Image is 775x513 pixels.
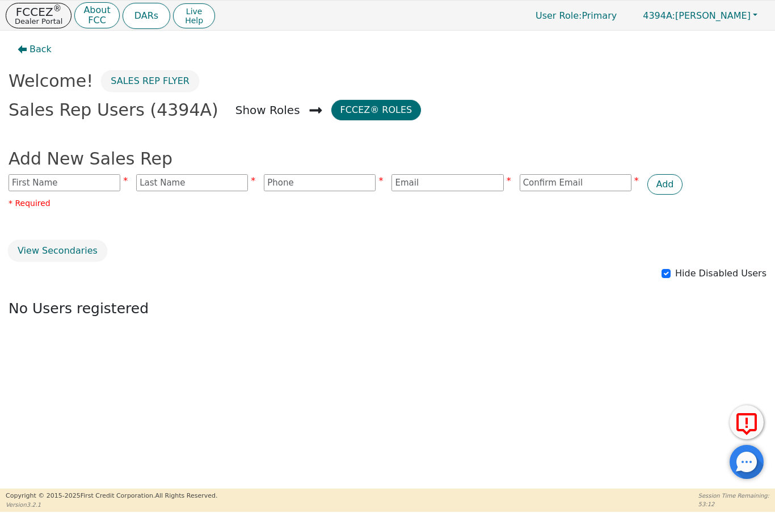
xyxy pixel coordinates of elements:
[173,3,215,28] button: LiveHelp
[647,174,683,195] button: Add
[391,174,503,191] input: Email
[524,5,628,27] p: Primary
[524,5,628,27] a: User Role:Primary
[9,100,218,120] h2: Sales Rep Users (4394A)
[9,241,107,261] button: View Secondaries
[136,174,248,191] input: Last Name
[9,298,766,319] p: No Users registered
[74,2,119,29] button: AboutFCC
[185,7,203,16] span: Live
[9,197,766,209] p: * Required
[9,71,93,91] h2: Welcome!
[235,102,300,119] span: Show Roles
[15,18,62,25] p: Dealer Portal
[643,10,751,21] span: [PERSON_NAME]
[643,10,675,21] span: 4394A:
[30,43,52,56] span: Back
[15,6,62,18] p: FCCEZ
[331,100,422,120] button: FCCEZ® Roles
[185,16,203,25] span: Help
[264,174,376,191] input: Phone
[155,492,217,499] span: All Rights Reserved.
[675,267,766,280] p: Hide Disabled Users
[123,3,170,29] button: DARs
[520,174,631,191] input: Confirm Email
[102,71,199,91] button: Sales Rep Flyer
[536,10,582,21] span: User Role :
[631,7,769,24] button: 4394A:[PERSON_NAME]
[53,3,62,14] sup: ®
[83,16,110,25] p: FCC
[6,491,217,501] p: Copyright © 2015- 2025 First Credit Corporation.
[698,500,769,508] p: 53:12
[9,174,120,191] input: First Name
[6,501,217,509] p: Version 3.2.1
[698,491,769,500] p: Session Time Remaining:
[9,146,766,171] p: Add New Sales Rep
[730,405,764,439] button: Report Error to FCC
[83,6,110,15] p: About
[9,36,61,62] button: Back
[6,3,71,28] button: FCCEZ®Dealer Portal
